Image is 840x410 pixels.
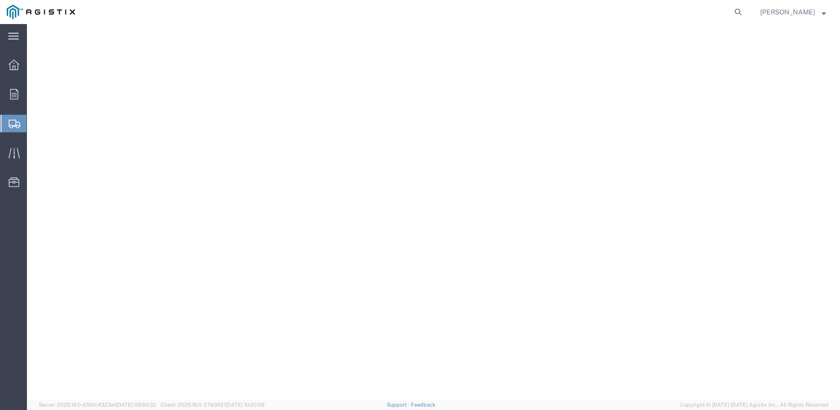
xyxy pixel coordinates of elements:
img: logo [7,5,75,19]
button: [PERSON_NAME] [760,6,827,18]
span: [DATE] 10:20:09 [226,402,265,408]
span: Client: 2025.18.0-27d3021 [161,402,265,408]
iframe: FS Legacy Container [27,24,840,400]
span: Copyright © [DATE]-[DATE] Agistix Inc., All Rights Reserved [680,401,828,409]
a: Support [387,402,411,408]
span: [DATE] 09:50:32 [116,402,156,408]
span: Chantelle Bower [760,7,815,17]
span: Server: 2025.18.0-659fc4323ef [38,402,156,408]
a: Feedback [411,402,435,408]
